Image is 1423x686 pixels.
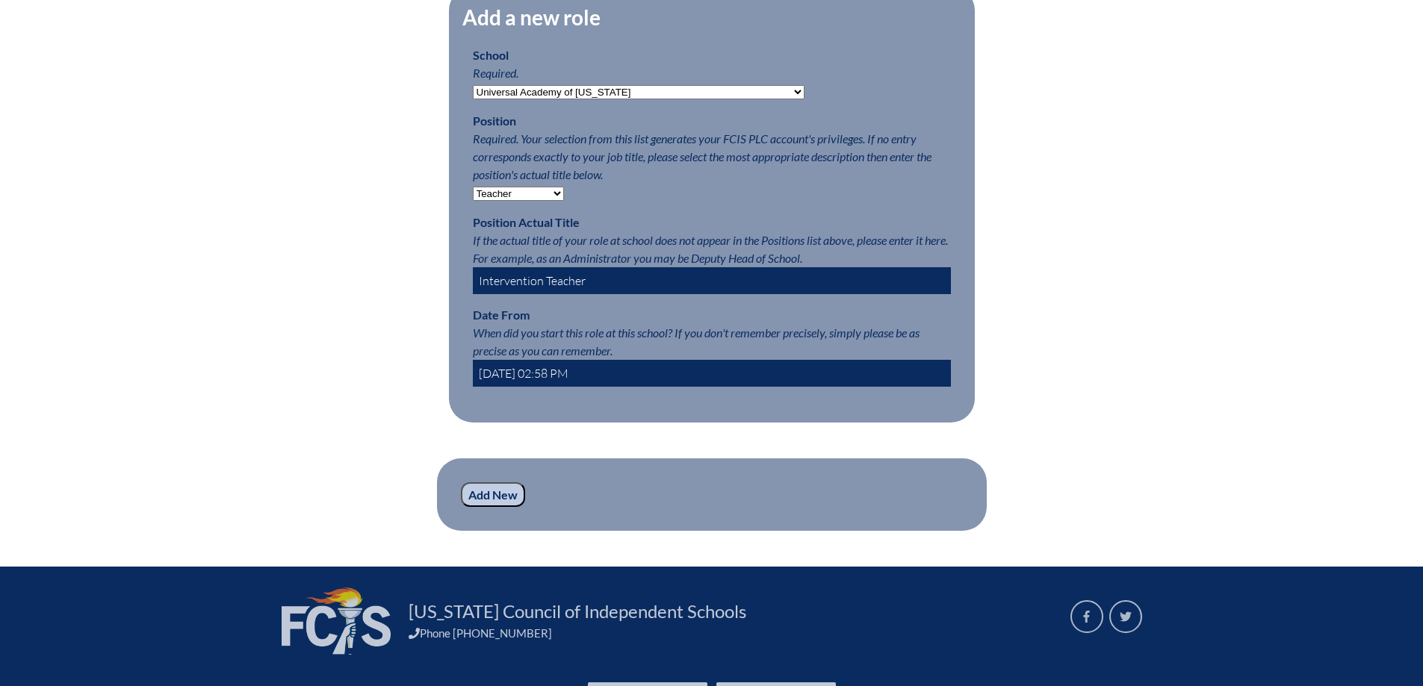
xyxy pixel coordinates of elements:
[282,587,391,655] img: FCIS_logo_white
[461,4,602,30] legend: Add a new role
[473,215,580,229] label: Position Actual Title
[461,482,525,508] input: Add New
[473,308,530,322] label: Date From
[473,233,948,265] span: If the actual title of your role at school does not appear in the Positions list above, please en...
[473,325,920,358] span: When did you start this role at this school? If you don't remember precisely, simply please be as...
[473,131,931,181] span: Required. Your selection from this list generates your FCIS PLC account's privileges. If no entry...
[409,626,1052,640] div: Phone [PHONE_NUMBER]
[403,599,752,623] a: [US_STATE] Council of Independent Schools
[473,113,516,128] label: Position
[473,48,509,62] label: School
[473,66,518,80] span: Required.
